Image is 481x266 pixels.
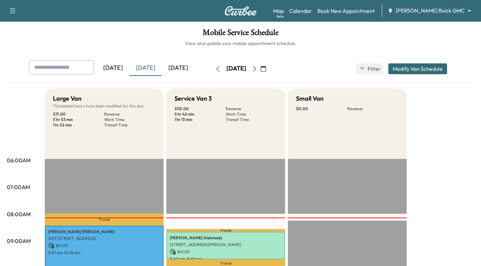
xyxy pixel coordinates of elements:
[226,117,277,122] p: Transit Time
[347,106,399,111] p: Revenue
[174,111,226,117] p: 5 hr 42 min
[7,156,31,164] p: 06:00AM
[277,14,284,19] div: Beta
[48,250,160,255] p: 8:27 am - 10:36 am
[97,60,129,76] div: [DATE]
[104,122,155,128] p: Transit Time
[53,103,155,109] p: Scheduled hours have been modified for this day
[48,243,160,249] p: $ 41.00
[48,236,160,241] p: 2017 [STREET_ADDRESS]
[170,256,282,262] p: 8:40 am - 9:40 am
[296,94,323,103] h5: Small Van
[289,7,312,15] a: Calendar
[104,111,155,117] p: Revenue
[273,7,284,15] a: MapBeta
[356,63,383,74] button: Filter
[53,94,81,103] h5: Large Van
[226,64,246,73] div: [DATE]
[174,94,212,103] h5: Service Van 3
[53,117,104,122] p: 3 hr 33 min
[174,106,226,111] p: $ 112.00
[396,7,465,15] span: [PERSON_NAME] Buick GMC
[317,7,375,15] a: Book New Appointment
[226,111,277,117] p: Work Time
[53,111,104,117] p: $ 71.00
[104,117,155,122] p: Work Time
[388,63,447,74] button: Modify Van Schedule
[166,229,285,232] p: Travel
[224,6,257,16] img: Curbee Logo
[170,235,282,241] p: [PERSON_NAME] Alahmady
[129,60,162,76] div: [DATE]
[368,65,380,73] span: Filter
[226,106,277,111] p: Revenue
[7,40,474,47] h6: View and update your mobile appointment schedule.
[53,122,104,128] p: 1 hr 22 min
[174,117,226,122] p: 1 hr 13 min
[7,210,31,218] p: 08:00AM
[7,28,474,40] h1: Mobile Service Schedule
[170,242,282,247] p: [STREET_ADDRESS][PERSON_NAME]
[48,229,160,234] p: [PERSON_NAME] [PERSON_NAME]
[170,249,282,255] p: $ 41.00
[7,237,31,245] p: 09:00AM
[162,60,195,76] div: [DATE]
[45,213,164,226] p: Travel
[296,106,347,111] p: $ 0.00
[7,183,30,191] p: 07:00AM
